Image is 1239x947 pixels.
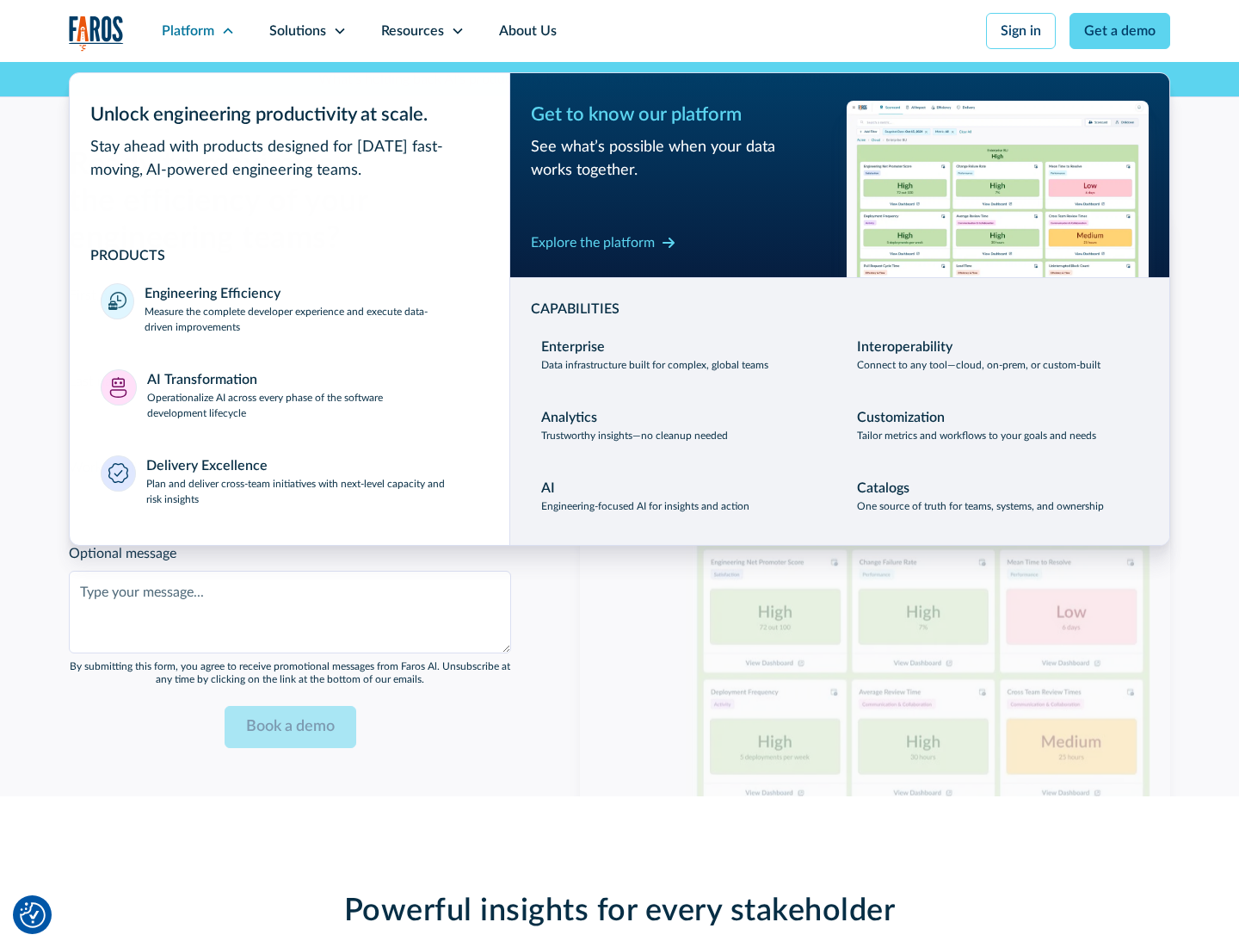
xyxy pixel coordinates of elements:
div: AI Transformation [147,369,257,390]
div: Stay ahead with products designed for [DATE] fast-moving, AI-powered engineering teams. [90,136,489,183]
div: Explore the platform [531,232,655,253]
div: CAPABILITIES [531,299,1149,319]
img: Revisit consent button [20,902,46,928]
input: Book a demo [225,706,356,748]
p: Data infrastructure built for complex, global teams [541,357,768,373]
nav: Platform [69,62,1170,546]
div: Unlock engineering productivity at scale. [90,101,489,129]
a: Engineering EfficiencyMeasure the complete developer experience and execute data-driven improvements [90,273,489,345]
a: CatalogsOne source of truth for teams, systems, and ownership [847,467,1149,524]
p: Trustworthy insights—no cleanup needed [541,428,728,443]
p: Tailor metrics and workflows to your goals and needs [857,428,1096,443]
div: Analytics [541,407,597,428]
a: CustomizationTailor metrics and workflows to your goals and needs [847,397,1149,454]
a: home [69,15,124,51]
p: One source of truth for teams, systems, and ownership [857,498,1104,514]
p: Connect to any tool—cloud, on-prem, or custom-built [857,357,1100,373]
a: EnterpriseData infrastructure built for complex, global teams [531,326,833,383]
div: AI [541,478,555,498]
a: Sign in [986,13,1056,49]
p: Engineering-focused AI for insights and action [541,498,749,514]
p: Operationalize AI across every phase of the software development lifecycle [147,390,479,421]
a: Get a demo [1069,13,1170,49]
a: AnalyticsTrustworthy insights—no cleanup needed [531,397,833,454]
div: Resources [381,21,444,41]
div: By submitting this form, you agree to receive promotional messages from Faros Al. Unsubscribe at ... [69,660,511,685]
a: InteroperabilityConnect to any tool—cloud, on-prem, or custom-built [847,326,1149,383]
a: AIEngineering-focused AI for insights and action [531,467,833,524]
img: Workflow productivity trends heatmap chart [847,101,1149,277]
img: Logo of the analytics and reporting company Faros. [69,15,124,51]
button: Cookie Settings [20,902,46,928]
a: AI TransformationOperationalize AI across every phase of the software development lifecycle [90,359,489,431]
p: Plan and deliver cross-team initiatives with next-level capacity and risk insights [146,476,479,507]
div: Get to know our platform [531,101,833,129]
div: Solutions [269,21,326,41]
div: Enterprise [541,337,605,357]
div: Catalogs [857,478,909,498]
div: Customization [857,407,945,428]
div: Delivery Excellence [146,455,268,476]
div: PRODUCTS [90,245,489,266]
div: Platform [162,21,214,41]
div: Interoperability [857,337,952,357]
div: See what’s possible when your data works together. [531,136,833,183]
label: Optional message [69,543,511,564]
a: Explore the platform [531,229,675,257]
a: Delivery ExcellencePlan and deliver cross-team initiatives with next-level capacity and risk insi... [90,445,489,517]
h2: Powerful insights for every stakeholder [206,893,1032,930]
div: Engineering Efficiency [145,283,280,304]
p: Measure the complete developer experience and execute data-driven improvements [145,304,478,335]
